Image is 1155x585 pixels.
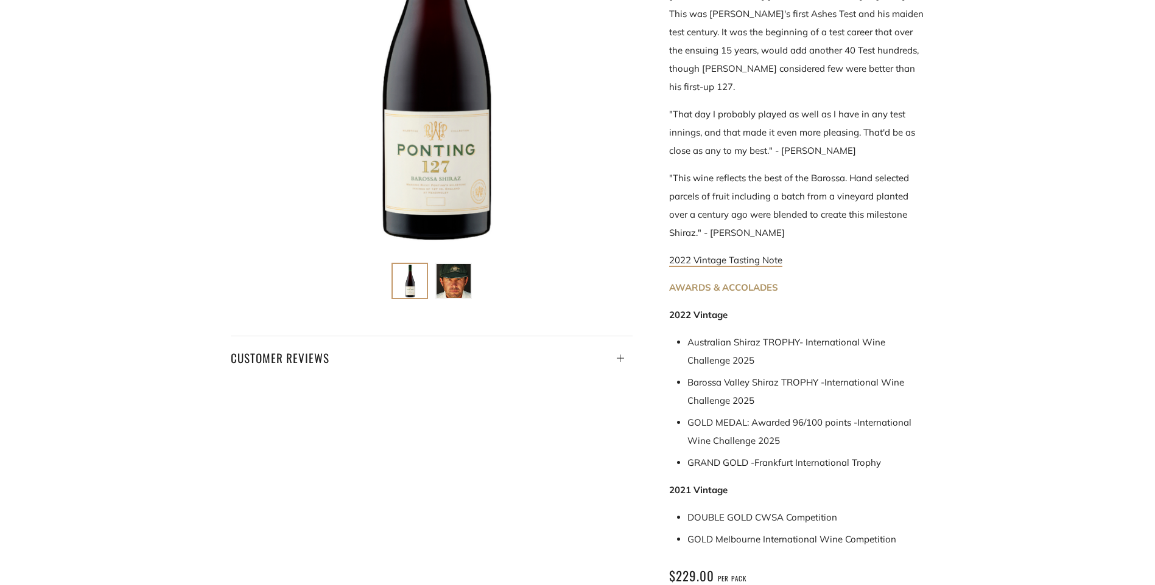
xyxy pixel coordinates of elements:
strong: AWARDS & ACCOLADES [669,282,778,293]
a: 2022 Vintage Tasting Note [669,254,782,267]
strong: 2022 Vintage [669,309,728,320]
h4: Customer Reviews [231,347,633,368]
span: GRAND GOLD - [687,457,754,468]
button: Load image into Gallery viewer, Ponting Milestone &#39;127&#39; Barossa Shiraz 2022 [391,263,428,299]
img: Load image into Gallery viewer, Ponting Milestone &#39;127&#39; Barossa Shiraz 2022 [437,264,471,298]
p: "This wine reflects the best of the Barossa. Hand selected parcels of fruit including a batch fro... [669,169,925,242]
span: $229.00 [669,566,714,585]
span: Melbourne International Wine Competition [715,533,896,545]
span: Australian Shiraz TROPHY [687,336,799,348]
a: Customer Reviews [231,336,633,368]
span: per pack [718,574,746,583]
span: Frankfurt International Trophy [754,457,881,468]
strong: 2021 Vintage [669,484,728,496]
span: Barossa Valley Shiraz TROPHY - [687,376,824,388]
span: CWSA Competition [755,511,837,523]
span: GOLD MEDAL: Awarded 96/100 points - International Wine Challenge 2025 [687,417,911,446]
img: Load image into Gallery viewer, Ponting Milestone &#39;127&#39; Barossa Shiraz 2022 [393,264,427,298]
p: "That day I probably played as well as I have in any test innings, and that made it even more ple... [669,105,925,160]
span: GOLD [687,533,713,545]
span: DOUBLE GOLD [687,511,753,523]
